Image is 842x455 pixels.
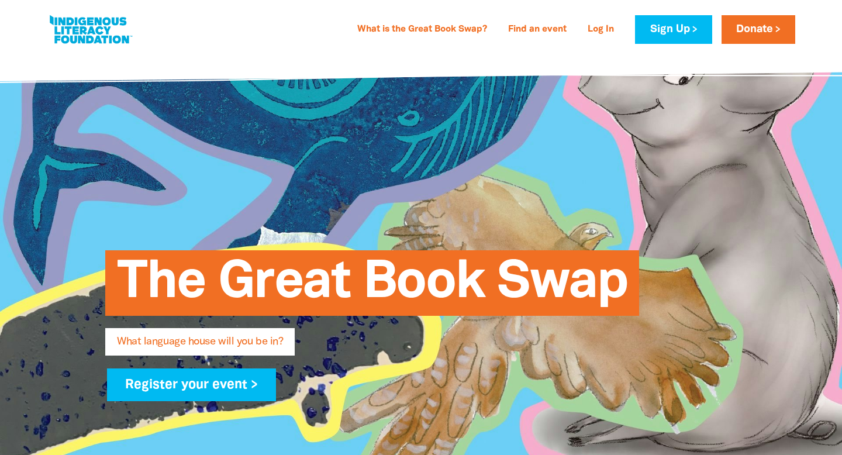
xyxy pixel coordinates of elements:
span: What language house will you be in? [117,337,283,356]
a: What is the Great Book Swap? [350,20,494,39]
a: Find an event [501,20,574,39]
a: Sign Up [635,15,712,44]
a: Donate [722,15,795,44]
a: Log In [581,20,621,39]
span: The Great Book Swap [117,259,627,316]
a: Register your event > [107,368,276,401]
